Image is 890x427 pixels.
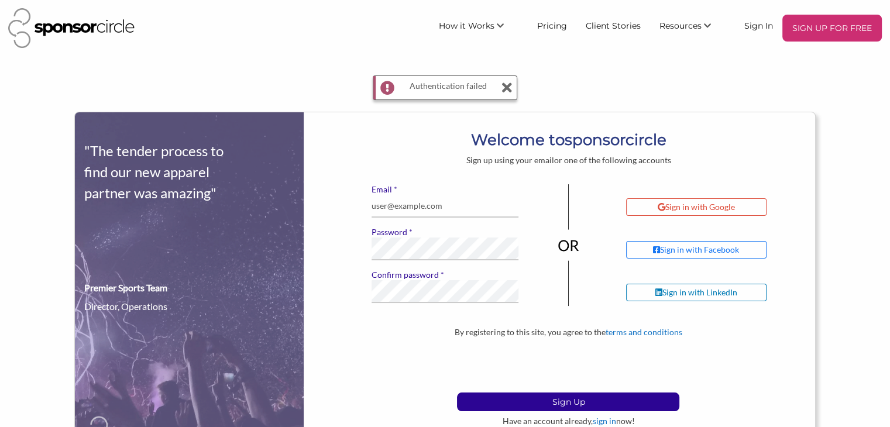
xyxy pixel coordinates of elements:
input: user@example.com [372,195,518,218]
div: Authentication failed [404,76,493,99]
div: Director, Operations [84,299,167,314]
a: terms and conditions [606,327,682,337]
div: Sign in with Google [658,202,735,212]
span: Resources [659,20,702,31]
p: SIGN UP FOR FREE [787,19,877,37]
a: Client Stories [576,15,650,36]
a: sign in [592,416,616,426]
label: Confirm password [372,270,518,280]
a: Sign in with Facebook [626,241,807,259]
li: Resources [650,15,735,42]
li: How it Works [429,15,528,42]
iframe: reCAPTCHA [479,342,657,388]
p: Sign Up [458,393,679,411]
a: Pricing [528,15,576,36]
div: Premier Sports Team [84,281,167,295]
label: Password [372,227,518,237]
a: Sign in with Google [626,198,807,216]
img: or-divider-vertical-04be836281eac2ff1e2d8b3dc99963adb0027f4cd6cf8dbd6b945673e6b3c68b.png [558,184,580,306]
h1: Welcome to circle [322,129,816,150]
a: Sign In [735,15,782,36]
a: Sign in with LinkedIn [626,284,807,301]
div: Sign up using your email [322,155,816,166]
div: By registering to this site, you agree to the Have an account already, now! [322,327,816,426]
button: Sign Up [457,392,679,411]
div: Sign in with Facebook [653,245,739,255]
label: Email [372,184,518,195]
div: Sign in with LinkedIn [655,287,737,298]
img: Sponsor Circle Logo [8,8,135,48]
span: How it Works [439,20,494,31]
b: sponsor [564,130,625,149]
span: or one of the following accounts [554,155,671,165]
div: "The tender process to find our new apparel partner was amazing" [84,140,245,204]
